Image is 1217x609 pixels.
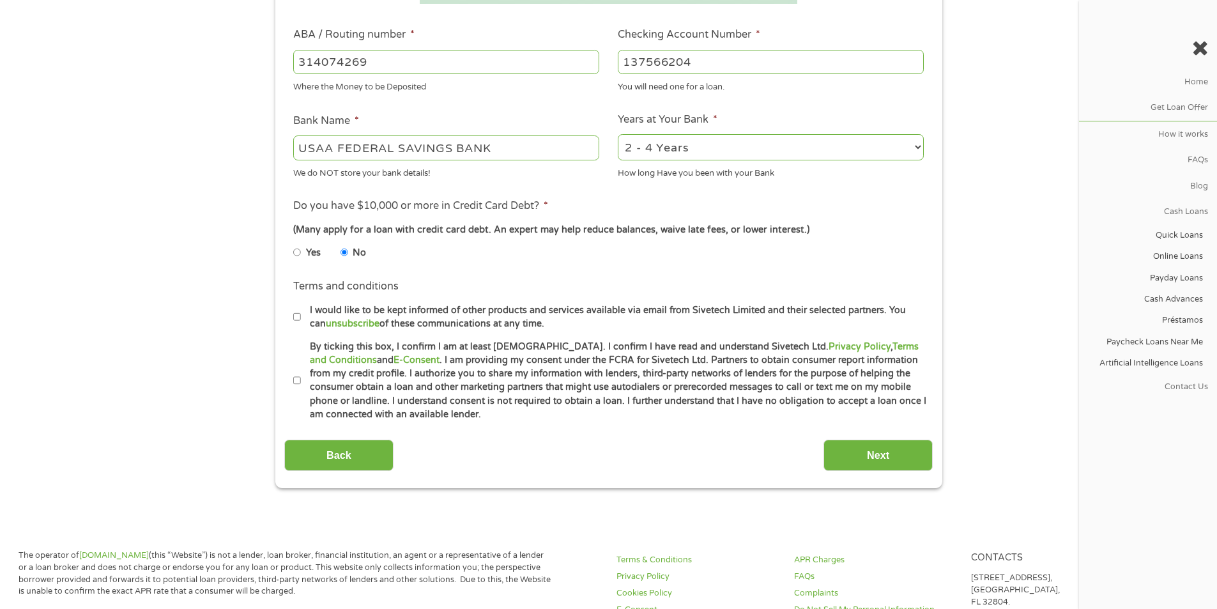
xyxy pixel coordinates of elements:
a: Cash Advances [1079,289,1211,310]
a: Quick Loans [1079,225,1211,246]
a: Cash Loans [1079,199,1217,225]
label: Do you have $10,000 or more in Credit Card Debt? [293,199,548,213]
a: Privacy Policy [829,341,891,352]
label: Yes [306,246,321,260]
input: Next [823,440,933,471]
a: E-Consent [394,355,440,366]
label: Terms and conditions [293,280,399,293]
div: (Many apply for a loan with credit card debt. An expert may help reduce balances, waive late fees... [293,223,923,237]
label: ABA / Routing number [293,28,415,42]
p: The operator of (this “Website”) is not a lender, loan broker, financial institution, an agent or... [19,550,551,598]
a: Paycheck Loans Near Me [1079,331,1211,352]
a: Home [1079,69,1217,95]
a: [DOMAIN_NAME] [79,550,149,560]
h4: Contacts [971,552,1133,564]
a: Blog [1079,173,1217,199]
a: Payday Loans [1079,268,1211,289]
a: Complaints [794,587,956,599]
label: Bank Name [293,114,359,128]
a: Terms and Conditions [310,341,919,366]
div: You will need one for a loan. [618,77,924,94]
a: Contact Us [1079,374,1217,399]
a: Get Loan Offer [1079,95,1217,121]
a: FAQs [794,571,956,583]
label: No [353,246,366,260]
input: 345634636 [618,50,924,74]
a: Terms & Conditions [616,554,779,566]
a: Préstamos [1079,310,1211,331]
a: Privacy Policy [616,571,779,583]
a: Online Loans [1079,246,1211,267]
a: Cookies Policy [616,587,779,599]
input: 263177916 [293,50,599,74]
label: Checking Account Number [618,28,760,42]
a: FAQs [1079,148,1217,173]
label: Years at Your Bank [618,113,717,127]
label: I would like to be kept informed of other products and services available via email from Sivetech... [301,304,928,331]
p: [STREET_ADDRESS], [GEOGRAPHIC_DATA], FL 32804. [971,572,1133,608]
a: APR Charges [794,554,956,566]
div: How long Have you been with your Bank [618,162,924,180]
label: By ticking this box, I confirm I am at least [DEMOGRAPHIC_DATA]. I confirm I have read and unders... [301,340,928,422]
input: Back [284,440,394,471]
a: unsubscribe [326,318,379,329]
div: We do NOT store your bank details! [293,162,599,180]
a: Artificial Intelligence Loans [1079,353,1211,374]
div: Where the Money to be Deposited [293,77,599,94]
a: How it works [1079,121,1217,147]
